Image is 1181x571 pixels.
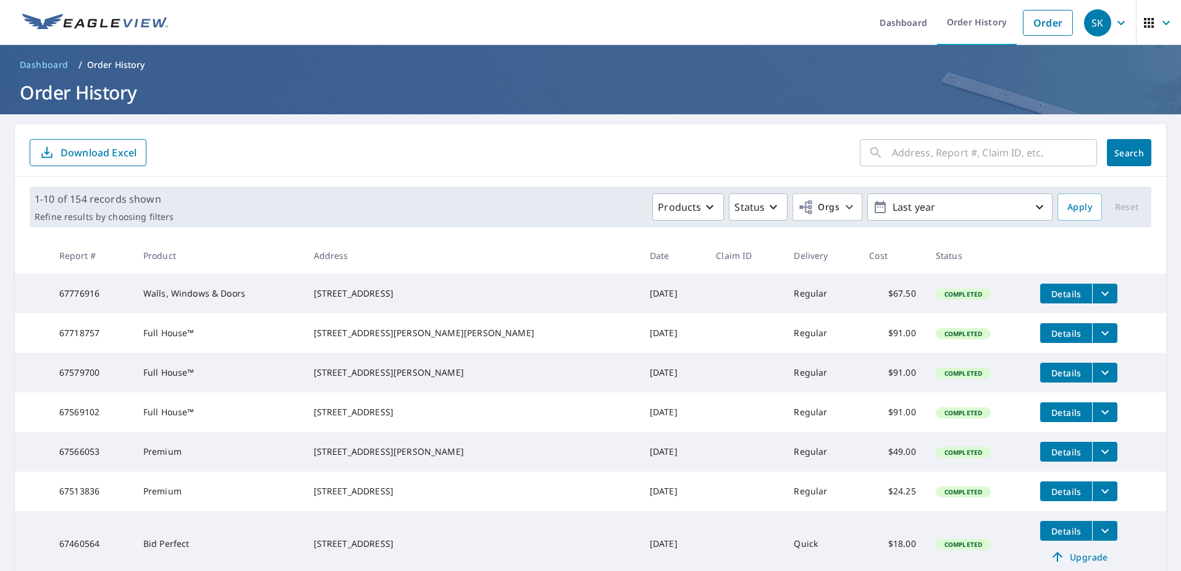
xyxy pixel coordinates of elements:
[640,392,707,432] td: [DATE]
[888,197,1032,218] p: Last year
[314,287,630,300] div: [STREET_ADDRESS]
[133,472,304,511] td: Premium
[640,274,707,313] td: [DATE]
[937,329,990,338] span: Completed
[314,406,630,418] div: [STREET_ADDRESS]
[1048,328,1085,339] span: Details
[49,313,133,353] td: 67718757
[859,392,926,432] td: $91.00
[892,135,1097,170] input: Address, Report #, Claim ID, etc.
[926,237,1031,274] th: Status
[1048,367,1085,379] span: Details
[784,237,859,274] th: Delivery
[1092,521,1117,541] button: filesDropdownBtn-67460564
[15,80,1166,105] h1: Order History
[706,237,784,274] th: Claim ID
[937,448,990,457] span: Completed
[859,274,926,313] td: $67.50
[792,193,862,221] button: Orgs
[1048,446,1085,458] span: Details
[133,237,304,274] th: Product
[49,472,133,511] td: 67513836
[1040,481,1092,501] button: detailsBtn-67513836
[49,353,133,392] td: 67579700
[15,55,74,75] a: Dashboard
[49,392,133,432] td: 67569102
[784,432,859,472] td: Regular
[49,432,133,472] td: 67566053
[1092,284,1117,303] button: filesDropdownBtn-67776916
[1092,481,1117,501] button: filesDropdownBtn-67513836
[798,200,839,215] span: Orgs
[49,237,133,274] th: Report #
[859,472,926,511] td: $24.25
[314,538,630,550] div: [STREET_ADDRESS]
[640,353,707,392] td: [DATE]
[314,366,630,379] div: [STREET_ADDRESS][PERSON_NAME]
[640,237,707,274] th: Date
[22,14,168,32] img: EV Logo
[15,55,1166,75] nav: breadcrumb
[87,59,145,71] p: Order History
[1040,402,1092,422] button: detailsBtn-67569102
[1092,442,1117,462] button: filesDropdownBtn-67566053
[61,146,137,159] p: Download Excel
[652,193,724,221] button: Products
[1048,288,1085,300] span: Details
[1092,363,1117,383] button: filesDropdownBtn-67579700
[784,353,859,392] td: Regular
[30,139,146,166] button: Download Excel
[1048,407,1085,418] span: Details
[784,472,859,511] td: Regular
[859,353,926,392] td: $91.00
[304,237,640,274] th: Address
[1040,547,1117,567] a: Upgrade
[133,392,304,432] td: Full House™
[937,408,990,417] span: Completed
[937,540,990,549] span: Completed
[784,274,859,313] td: Regular
[133,313,304,353] td: Full House™
[859,432,926,472] td: $49.00
[1092,402,1117,422] button: filesDropdownBtn-67569102
[859,237,926,274] th: Cost
[1040,284,1092,303] button: detailsBtn-67776916
[314,327,630,339] div: [STREET_ADDRESS][PERSON_NAME][PERSON_NAME]
[20,59,69,71] span: Dashboard
[314,446,630,458] div: [STREET_ADDRESS][PERSON_NAME]
[133,432,304,472] td: Premium
[729,193,788,221] button: Status
[1023,10,1073,36] a: Order
[1057,193,1102,221] button: Apply
[1040,442,1092,462] button: detailsBtn-67566053
[734,200,765,214] p: Status
[640,432,707,472] td: [DATE]
[859,313,926,353] td: $91.00
[937,488,990,496] span: Completed
[1040,363,1092,383] button: detailsBtn-67579700
[784,392,859,432] td: Regular
[640,472,707,511] td: [DATE]
[1048,486,1085,497] span: Details
[658,200,701,214] p: Products
[314,485,630,497] div: [STREET_ADDRESS]
[937,369,990,378] span: Completed
[1048,549,1110,564] span: Upgrade
[1084,9,1111,36] div: SK
[133,353,304,392] td: Full House™
[1107,139,1151,166] button: Search
[1067,200,1092,215] span: Apply
[35,211,174,222] p: Refine results by choosing filters
[1048,525,1085,537] span: Details
[867,193,1053,221] button: Last year
[1117,147,1141,159] span: Search
[133,274,304,313] td: Walls, Windows & Doors
[1092,323,1117,343] button: filesDropdownBtn-67718757
[35,192,174,206] p: 1-10 of 154 records shown
[78,57,82,72] li: /
[49,274,133,313] td: 67776916
[640,313,707,353] td: [DATE]
[1040,323,1092,343] button: detailsBtn-67718757
[784,313,859,353] td: Regular
[1040,521,1092,541] button: detailsBtn-67460564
